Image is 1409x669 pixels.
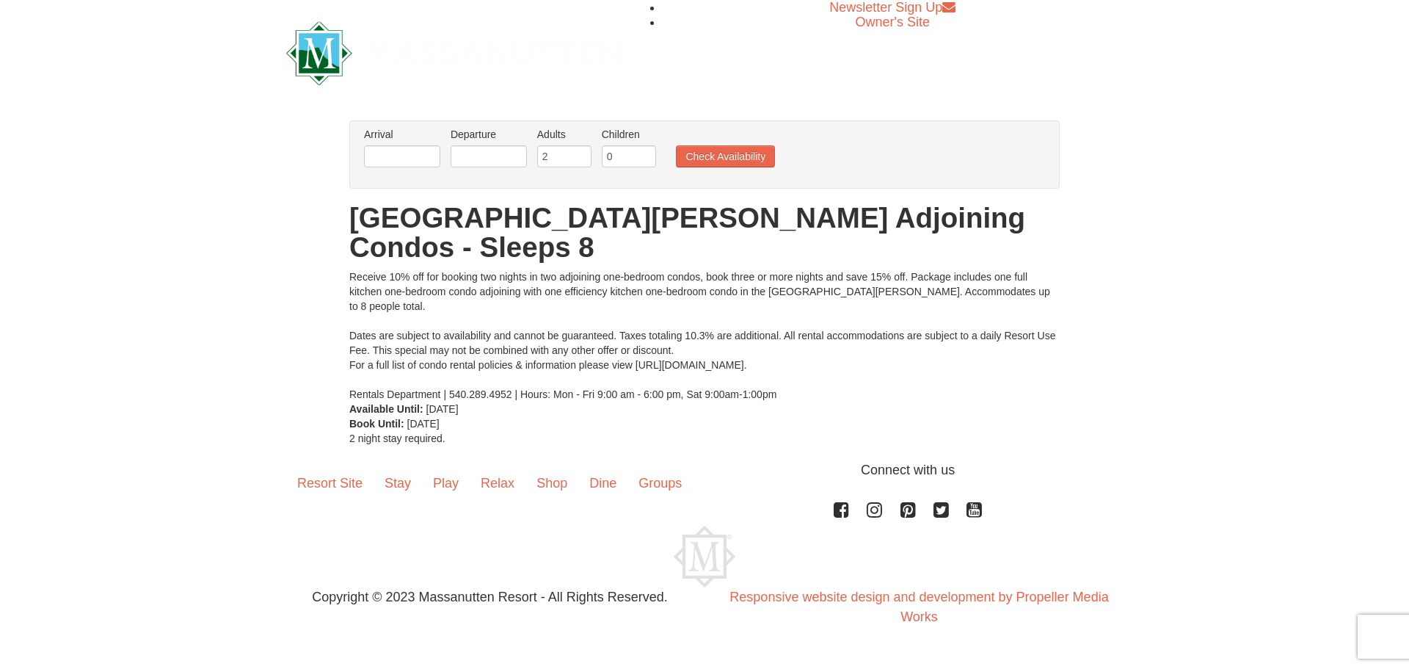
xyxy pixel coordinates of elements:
[407,418,440,430] span: [DATE]
[349,270,1060,402] div: Receive 10% off for booking two nights in two adjoining one-bedroom condos, book three or more ni...
[525,460,578,506] a: Shop
[349,433,445,444] span: 2 night stay required.
[729,590,1108,624] a: Responsive website design and development by Propeller Media Works
[349,403,423,415] strong: Available Until:
[349,418,404,430] strong: Book Until:
[286,460,374,506] a: Resort Site
[286,34,622,68] a: Massanutten Resort
[627,460,693,506] a: Groups
[275,587,704,607] p: Copyright © 2023 Massanutten Resort - All Rights Reserved.
[374,460,422,506] a: Stay
[537,127,591,142] label: Adults
[426,403,459,415] span: [DATE]
[676,145,775,167] button: Check Availability
[349,203,1060,262] h1: [GEOGRAPHIC_DATA][PERSON_NAME] Adjoining Condos - Sleeps 8
[470,460,525,506] a: Relax
[856,15,930,29] a: Owner's Site
[364,127,440,142] label: Arrival
[578,460,627,506] a: Dine
[602,127,656,142] label: Children
[674,526,735,587] img: Massanutten Resort Logo
[286,21,622,85] img: Massanutten Resort Logo
[422,460,470,506] a: Play
[451,127,527,142] label: Departure
[286,460,1123,480] p: Connect with us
